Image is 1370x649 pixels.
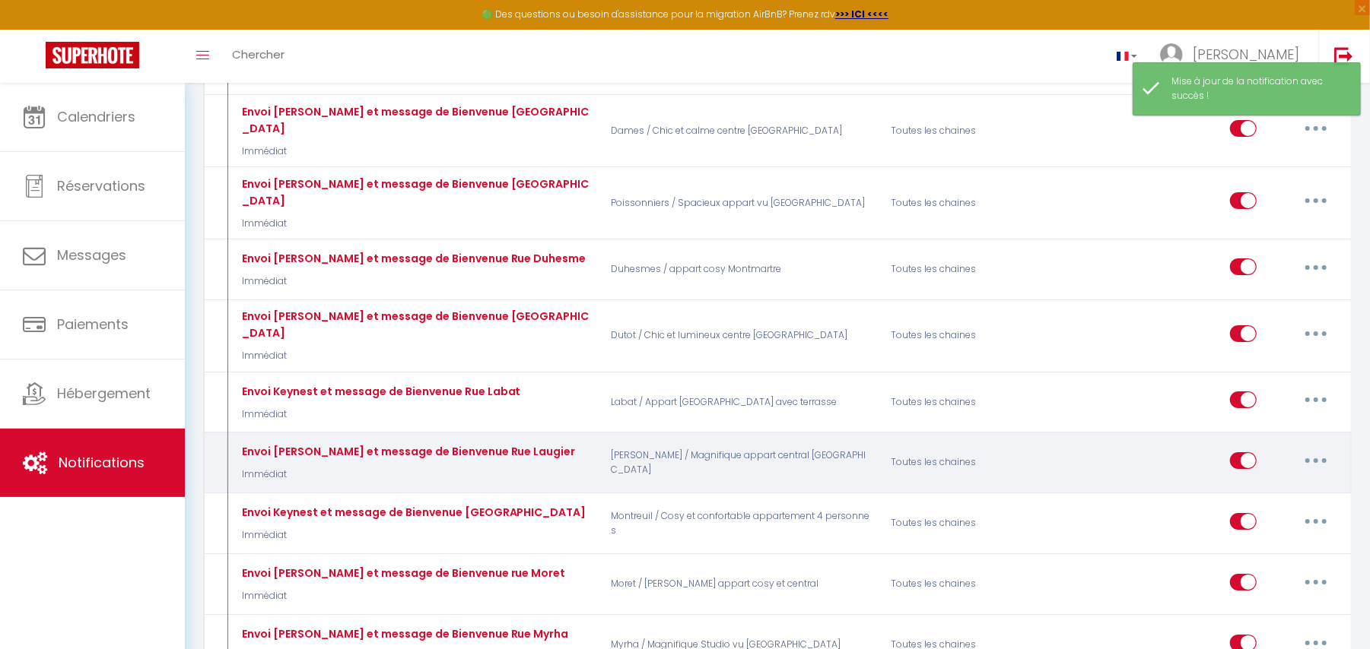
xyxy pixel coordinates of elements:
div: Envoi [PERSON_NAME] et message de Bienvenue Rue Duhesme [238,250,586,267]
p: Montreuil / Cosy et confortable appartement 4 personnes [601,502,881,546]
div: Envoi [PERSON_NAME] et message de Bienvenue [GEOGRAPHIC_DATA] [238,308,591,341]
p: Moret / [PERSON_NAME] appart cosy et central [601,562,881,606]
div: Toutes les chaines [881,176,1067,231]
p: Immédiat [238,274,586,289]
span: Messages [57,245,126,264]
p: Dutot / Chic et lumineux centre [GEOGRAPHIC_DATA] [601,308,881,363]
div: Toutes les chaines [881,308,1067,363]
div: Envoi Keynest et message de Bienvenue Rue Labat [238,383,521,400]
a: ... [PERSON_NAME] [1149,30,1318,83]
div: Toutes les chaines [881,562,1067,606]
div: Mise à jour de la notification avec succès ! [1171,74,1345,103]
span: Chercher [232,46,284,62]
div: Toutes les chaines [881,441,1067,485]
span: Hébergement [57,384,151,403]
div: Envoi [PERSON_NAME] et message de Bienvenue [GEOGRAPHIC_DATA] [238,176,591,209]
span: Réservations [57,176,145,195]
img: logout [1334,46,1353,65]
p: Labat / Appart [GEOGRAPHIC_DATA] avec terrasse [601,380,881,424]
p: Immédiat [238,407,521,422]
a: Chercher [221,30,296,83]
span: [PERSON_NAME] [1193,45,1299,64]
p: Immédiat [238,589,566,603]
div: Envoi [PERSON_NAME] et message de Bienvenue rue Moret [238,565,566,581]
p: Duhesmes / appart cosy Montmartre [601,247,881,291]
div: Toutes les chaines [881,502,1067,546]
div: Envoi [PERSON_NAME] et message de Bienvenue [GEOGRAPHIC_DATA] [238,103,591,137]
img: Super Booking [46,42,139,68]
div: Envoi [PERSON_NAME] et message de Bienvenue Rue Laugier [238,443,576,460]
p: Poissonniers / Spacieux appart vu [GEOGRAPHIC_DATA] [601,176,881,231]
div: Envoi Keynest et message de Bienvenue [GEOGRAPHIC_DATA] [238,504,586,521]
p: Immédiat [238,467,576,482]
a: >>> ICI <<<< [835,8,888,21]
p: Immédiat [238,528,586,543]
p: Dames / Chic et calme centre [GEOGRAPHIC_DATA] [601,103,881,159]
div: Toutes les chaines [881,247,1067,291]
div: Toutes les chaines [881,103,1067,159]
div: Toutes les chaines [881,380,1067,424]
p: [PERSON_NAME] / Magnifique appart central [GEOGRAPHIC_DATA] [601,441,881,485]
p: Immédiat [238,349,591,363]
span: Calendriers [57,107,135,126]
img: ... [1160,43,1183,66]
div: Envoi [PERSON_NAME] et message de Bienvenue Rue Myrha [238,625,569,642]
p: Immédiat [238,217,591,231]
span: Notifications [59,453,145,472]
p: Immédiat [238,144,591,159]
span: Paiements [57,315,129,334]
